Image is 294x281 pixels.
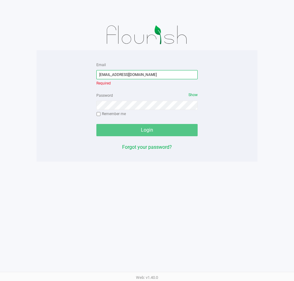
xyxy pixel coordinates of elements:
label: Password [96,93,113,98]
span: Web: v1.40.0 [136,275,158,280]
span: Show [188,93,198,97]
input: Remember me [96,112,101,116]
label: Email [96,62,106,68]
span: Required [96,81,111,85]
button: Forgot your password? [122,144,172,151]
label: Remember me [96,111,126,117]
